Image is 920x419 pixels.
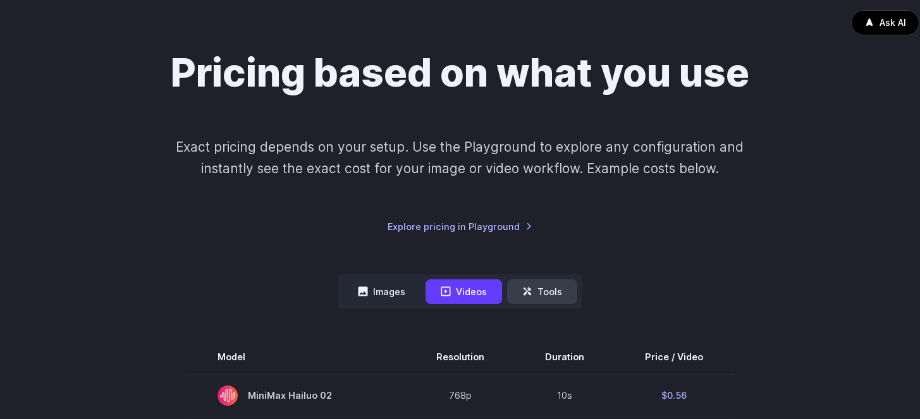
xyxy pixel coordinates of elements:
p: Exact pricing depends on your setup. Use the Playground to explore any configuration and instantl... [152,137,768,179]
th: Price / Video [615,339,733,375]
td: 10s [515,375,615,416]
th: Model [187,339,406,375]
span: MiniMax Hailuo 02 [218,386,376,406]
button: Tools [507,279,577,304]
h1: Pricing based on what you use [171,50,749,96]
th: Resolution [406,339,515,375]
th: Duration [515,339,615,375]
button: Images [343,279,420,304]
td: 768p [406,375,515,416]
td: $0.56 [615,375,733,416]
a: Explore pricing in Playground [388,219,532,234]
button: Videos [426,279,502,304]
